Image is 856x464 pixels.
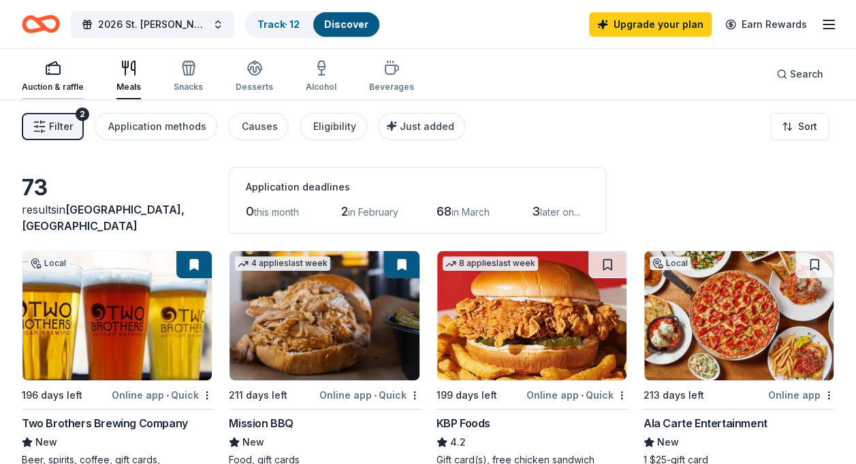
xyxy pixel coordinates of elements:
div: Online app Quick [319,386,420,403]
div: 211 days left [229,387,287,403]
span: 2 [341,204,348,218]
div: 199 days left [437,387,497,403]
span: in [22,203,185,233]
button: Auction & raffle [22,54,84,99]
div: Auction & raffle [22,82,84,93]
div: results [22,201,212,234]
a: Earn Rewards [717,12,815,37]
span: in February [348,206,398,218]
div: 2 [76,107,89,121]
div: Online app Quick [526,386,627,403]
img: Image for Ala Carte Entertainment [644,251,834,380]
div: Beverages [369,82,414,93]
a: Upgrade your plan [589,12,712,37]
div: Online app Quick [112,386,212,403]
button: Filter2 [22,113,84,140]
span: 0 [246,204,254,218]
button: Snacks [174,54,203,99]
button: Desserts [236,54,273,99]
span: 2026 St. [PERSON_NAME] Auction [98,16,207,33]
button: Just added [378,113,465,140]
a: Discover [324,18,368,30]
button: 2026 St. [PERSON_NAME] Auction [71,11,234,38]
div: Desserts [236,82,273,93]
span: New [242,434,264,450]
button: Beverages [369,54,414,99]
span: Search [790,66,823,82]
div: 8 applies last week [443,256,538,271]
span: 68 [437,204,451,218]
button: Sort [770,113,829,140]
a: Home [22,8,60,40]
div: 73 [22,174,212,201]
span: • [166,390,169,401]
div: Causes [242,118,278,135]
div: KBP Foods [437,415,490,431]
span: • [374,390,377,401]
div: Local [650,256,691,270]
span: 3 [532,204,540,218]
div: 213 days left [644,387,704,403]
div: Meals [116,82,141,93]
span: New [657,434,679,450]
span: New [35,434,57,450]
button: Track· 12Discover [245,11,381,38]
span: in March [451,206,490,218]
button: Eligibility [300,113,367,140]
span: [GEOGRAPHIC_DATA], [GEOGRAPHIC_DATA] [22,203,185,233]
span: • [581,390,584,401]
button: Meals [116,54,141,99]
img: Image for Mission BBQ [229,251,419,380]
span: Sort [798,118,817,135]
span: later on... [540,206,580,218]
button: Application methods [95,113,217,140]
span: 4.2 [450,434,466,450]
span: Just added [400,120,454,132]
span: this month [254,206,299,218]
button: Search [765,61,834,88]
div: 196 days left [22,387,82,403]
div: Ala Carte Entertainment [644,415,767,431]
button: Alcohol [306,54,336,99]
a: Track· 12 [257,18,300,30]
div: 4 applies last week [235,256,330,271]
div: Application deadlines [246,179,589,195]
div: Online app [768,386,834,403]
div: Two Brothers Brewing Company [22,415,188,431]
span: Filter [49,118,73,135]
div: Mission BBQ [229,415,294,431]
div: Local [28,256,69,270]
div: Eligibility [313,118,356,135]
img: Image for KBP Foods [437,251,627,380]
div: Alcohol [306,82,336,93]
img: Image for Two Brothers Brewing Company [22,251,212,380]
div: Snacks [174,82,203,93]
div: Application methods [108,118,206,135]
button: Causes [228,113,289,140]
